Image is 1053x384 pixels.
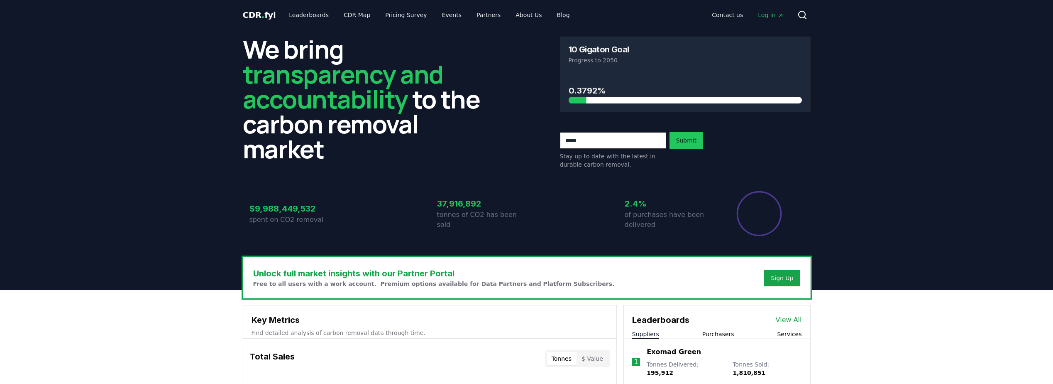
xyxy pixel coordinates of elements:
[777,330,801,338] button: Services
[647,369,673,376] span: 195,912
[252,329,608,337] p: Find detailed analysis of carbon removal data through time.
[437,197,527,210] h3: 37,916,892
[702,330,734,338] button: Purchasers
[764,270,800,286] button: Sign Up
[705,7,790,22] nav: Main
[253,267,615,280] h3: Unlock full market insights with our Partner Portal
[632,330,659,338] button: Suppliers
[470,7,507,22] a: Partners
[435,7,468,22] a: Events
[751,7,790,22] a: Log in
[569,56,802,64] p: Progress to 2050
[249,215,339,225] p: spent on CO2 removal
[569,45,629,54] h3: 10 Gigaton Goal
[509,7,548,22] a: About Us
[705,7,750,22] a: Contact us
[758,11,784,19] span: Log in
[625,197,714,210] h3: 2.4%
[669,132,704,149] button: Submit
[250,350,295,367] h3: Total Sales
[243,10,276,20] span: CDR fyi
[437,210,527,230] p: tonnes of CO2 has been sold
[776,315,802,325] a: View All
[253,280,615,288] p: Free to all users with a work account. Premium options available for Data Partners and Platform S...
[243,37,494,161] h2: We bring to the carbon removal market
[252,314,608,326] h3: Key Metrics
[243,9,276,21] a: CDR.fyi
[249,202,339,215] h3: $9,988,449,532
[282,7,335,22] a: Leaderboards
[560,152,666,169] p: Stay up to date with the latest in durable carbon removal.
[337,7,377,22] a: CDR Map
[625,210,714,230] p: of purchases have been delivered
[569,84,802,97] h3: 0.3792%
[733,369,765,376] span: 1,810,851
[550,7,577,22] a: Blog
[547,352,577,365] button: Tonnes
[647,360,724,377] p: Tonnes Delivered :
[282,7,576,22] nav: Main
[243,57,443,116] span: transparency and accountability
[261,10,264,20] span: .
[632,314,689,326] h3: Leaderboards
[647,347,701,357] a: Exomad Green
[634,357,638,367] p: 1
[771,274,793,282] a: Sign Up
[733,360,801,377] p: Tonnes Sold :
[379,7,433,22] a: Pricing Survey
[577,352,608,365] button: $ Value
[736,190,782,237] div: Percentage of sales delivered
